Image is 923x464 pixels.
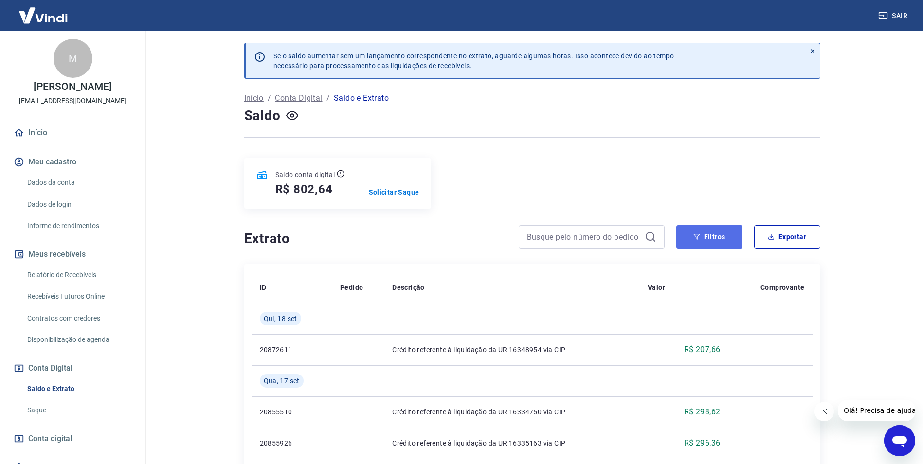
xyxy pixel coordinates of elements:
[684,437,721,449] p: R$ 296,36
[6,7,82,15] span: Olá! Precisa de ajuda?
[838,400,915,421] iframe: Mensagem da empresa
[648,283,665,292] p: Valor
[23,195,134,214] a: Dados de login
[676,225,742,249] button: Filtros
[275,181,333,197] h5: R$ 802,64
[264,314,297,323] span: Qui, 18 set
[12,122,134,143] a: Início
[527,230,641,244] input: Busque pelo número do pedido
[326,92,330,104] p: /
[12,244,134,265] button: Meus recebíveis
[19,96,127,106] p: [EMAIL_ADDRESS][DOMAIN_NAME]
[760,283,804,292] p: Comprovante
[54,39,92,78] div: M
[369,187,419,197] a: Solicitar Saque
[12,0,75,30] img: Vindi
[23,379,134,399] a: Saldo e Extrato
[12,357,134,379] button: Conta Digital
[23,173,134,193] a: Dados da conta
[275,92,322,104] a: Conta Digital
[244,229,507,249] h4: Extrato
[275,170,335,179] p: Saldo conta digital
[260,345,325,355] p: 20872611
[34,82,111,92] p: [PERSON_NAME]
[264,376,300,386] span: Qua, 17 set
[12,428,134,449] a: Conta digital
[23,286,134,306] a: Recebíveis Futuros Online
[884,425,915,456] iframe: Botão para abrir a janela de mensagens
[392,438,632,448] p: Crédito referente à liquidação da UR 16335163 via CIP
[754,225,820,249] button: Exportar
[268,92,271,104] p: /
[23,216,134,236] a: Informe de rendimentos
[684,344,721,356] p: R$ 207,66
[876,7,911,25] button: Sair
[260,438,325,448] p: 20855926
[23,400,134,420] a: Saque
[273,51,674,71] p: Se o saldo aumentar sem um lançamento correspondente no extrato, aguarde algumas horas. Isso acon...
[244,106,281,125] h4: Saldo
[814,402,834,421] iframe: Fechar mensagem
[684,406,721,418] p: R$ 298,62
[244,92,264,104] a: Início
[334,92,389,104] p: Saldo e Extrato
[340,283,363,292] p: Pedido
[23,308,134,328] a: Contratos com credores
[28,432,72,446] span: Conta digital
[23,330,134,350] a: Disponibilização de agenda
[12,151,134,173] button: Meu cadastro
[23,265,134,285] a: Relatório de Recebíveis
[392,345,632,355] p: Crédito referente à liquidação da UR 16348954 via CIP
[260,407,325,417] p: 20855510
[260,283,267,292] p: ID
[392,407,632,417] p: Crédito referente à liquidação da UR 16334750 via CIP
[392,283,425,292] p: Descrição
